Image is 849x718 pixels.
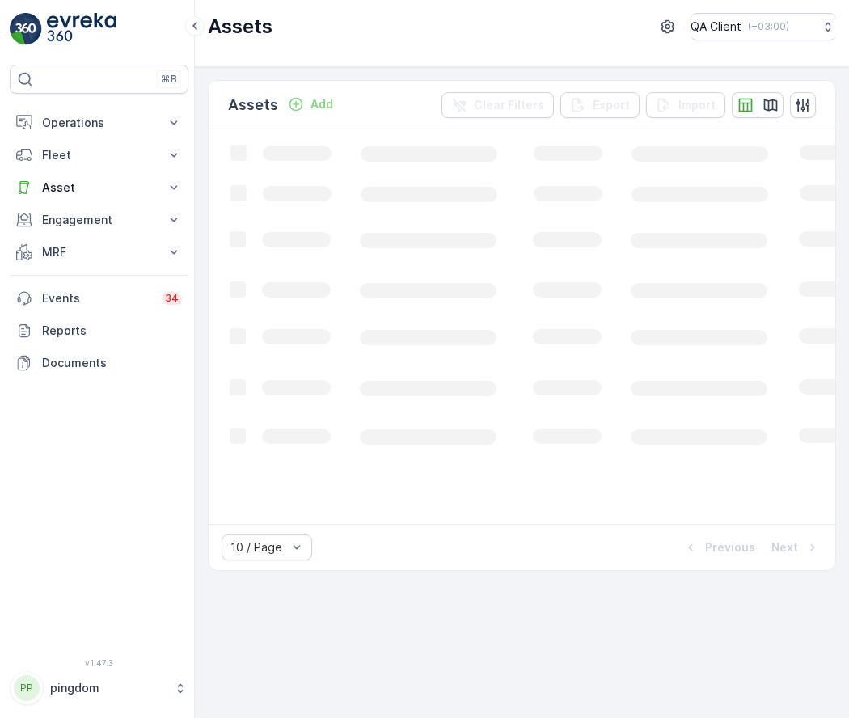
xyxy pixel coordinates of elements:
[678,97,716,113] p: Import
[646,92,725,118] button: Import
[42,244,156,260] p: MRF
[10,171,188,204] button: Asset
[50,680,166,696] p: pingdom
[10,347,188,379] a: Documents
[10,315,188,347] a: Reports
[593,97,630,113] p: Export
[10,139,188,171] button: Fleet
[42,355,182,371] p: Documents
[560,92,640,118] button: Export
[441,92,554,118] button: Clear Filters
[10,107,188,139] button: Operations
[42,179,156,196] p: Asset
[691,19,741,35] p: QA Client
[208,14,272,40] p: Assets
[42,323,182,339] p: Reports
[10,13,42,45] img: logo
[42,147,156,163] p: Fleet
[771,539,798,555] p: Next
[10,671,188,705] button: PPpingdom
[10,204,188,236] button: Engagement
[10,282,188,315] a: Events34
[47,13,116,45] img: logo_light-DOdMpM7g.png
[705,539,755,555] p: Previous
[281,95,340,114] button: Add
[161,73,177,86] p: ⌘B
[748,20,789,33] p: ( +03:00 )
[474,97,544,113] p: Clear Filters
[310,96,333,112] p: Add
[42,290,152,306] p: Events
[691,13,836,40] button: QA Client(+03:00)
[42,212,156,228] p: Engagement
[14,675,40,701] div: PP
[42,115,156,131] p: Operations
[681,538,757,557] button: Previous
[10,658,188,668] span: v 1.47.3
[10,236,188,268] button: MRF
[228,94,278,116] p: Assets
[165,292,179,305] p: 34
[770,538,822,557] button: Next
